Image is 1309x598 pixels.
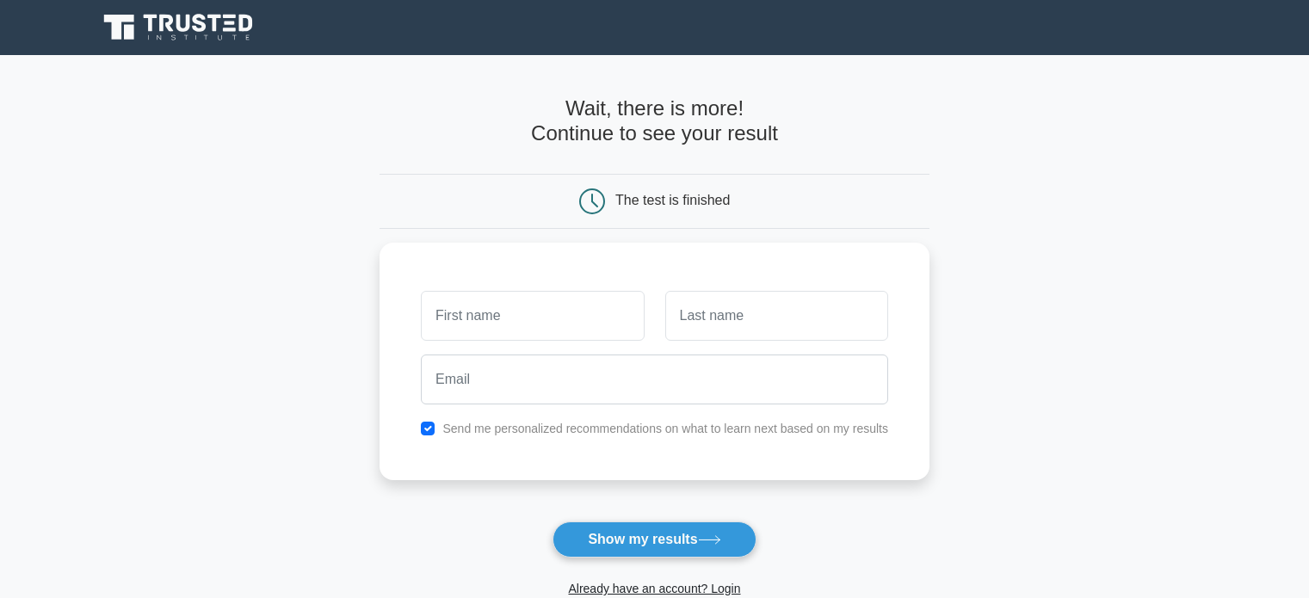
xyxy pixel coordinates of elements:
div: The test is finished [615,193,730,207]
h4: Wait, there is more! Continue to see your result [380,96,929,146]
input: First name [421,291,644,341]
button: Show my results [553,521,756,558]
label: Send me personalized recommendations on what to learn next based on my results [442,422,888,435]
a: Already have an account? Login [568,582,740,595]
input: Last name [665,291,888,341]
input: Email [421,354,888,404]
